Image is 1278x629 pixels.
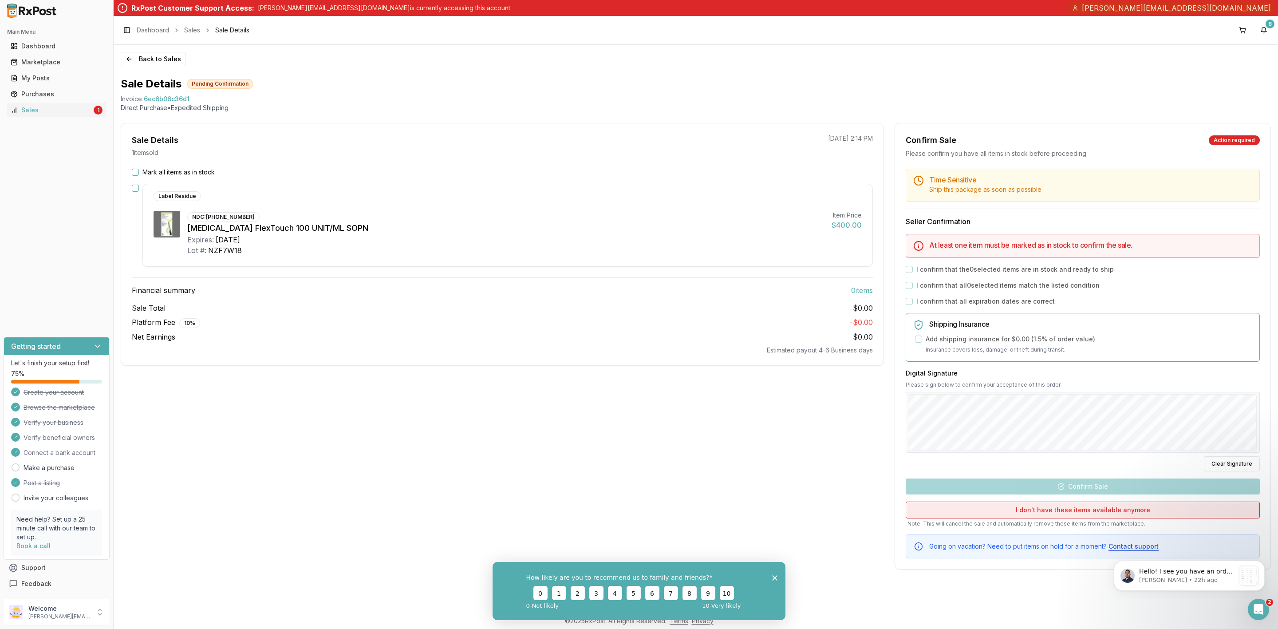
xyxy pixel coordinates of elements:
[184,26,200,35] a: Sales
[906,381,1260,388] p: Please sign below to confirm your acceptance of this order
[11,341,61,352] h3: Getting started
[9,605,23,619] img: User avatar
[1266,599,1273,606] span: 2
[24,388,84,397] span: Create your account
[1266,20,1274,28] div: 8
[11,90,103,99] div: Purchases
[11,359,102,368] p: Let's finish your setup first!
[4,55,110,69] button: Marketplace
[24,433,95,442] span: Verify beneficial owners
[670,617,688,625] a: Terms
[832,211,862,220] div: Item Price
[906,134,956,146] div: Confirm Sale
[929,241,1252,249] h5: At least one item must be marked as in stock to confirm the sale.
[144,95,189,103] span: 6ec6b06c36d1
[929,542,1252,551] div: Going on vacation? Need to put items on hold for a moment?
[7,54,106,70] a: Marketplace
[187,222,824,234] div: [MEDICAL_DATA] FlexTouch 100 UNIT/ML SOPN
[215,26,249,35] span: Sale Details
[7,102,106,118] a: Sales1
[21,579,51,588] span: Feedback
[493,562,785,620] iframe: Survey from RxPost
[916,265,1114,274] label: I confirm that the 0 selected items are in stock and ready to ship
[906,216,1260,227] h3: Seller Confirmation
[24,463,75,472] a: Make a purchase
[4,4,60,18] img: RxPost Logo
[850,318,873,327] span: - $0.00
[216,234,240,245] div: [DATE]
[132,317,200,328] span: Platform Fee
[154,191,201,201] div: Label Residue
[11,74,103,83] div: My Posts
[7,28,106,36] h2: Main Menu
[132,332,175,342] span: Net Earnings
[132,134,178,146] div: Sale Details
[4,39,110,53] button: Dashboard
[851,285,873,296] span: 0 item s
[187,234,214,245] div: Expires:
[132,346,873,355] div: Estimated payout 4-6 Business days
[1108,542,1159,551] button: Contact support
[11,369,24,378] span: 75 %
[154,211,180,237] img: Tresiba FlexTouch 100 UNIT/ML SOPN
[4,71,110,85] button: My Posts
[906,369,1260,378] h3: Digital Signature
[121,77,181,91] h1: Sale Details
[906,502,1260,518] button: I don't have these items available anymore
[11,58,103,67] div: Marketplace
[1257,23,1271,37] button: 8
[187,79,253,89] div: Pending Confirmation
[24,494,88,502] a: Invite your colleagues
[906,149,1260,158] div: Please confirm you have all items in stock before proceeding
[832,220,862,230] div: $400.00
[929,176,1252,183] h5: Time Sensitive
[1082,3,1271,13] span: [PERSON_NAME][EMAIL_ADDRESS][DOMAIN_NAME]
[929,320,1252,328] h5: Shipping Insurance
[187,245,206,256] div: Lot #:
[121,95,142,103] div: Invoice
[121,103,1271,112] p: Direct Purchase • Expedited Shipping
[853,332,873,341] span: $0.00
[906,520,1260,527] p: Note: This will cancel the sale and automatically remove these items from the marketplace.
[131,3,254,13] div: RxPost Customer Support Access:
[916,281,1100,290] label: I confirm that all 0 selected items match the listed condition
[132,148,158,157] p: 1 item sold
[187,212,260,222] div: NDC: [PHONE_NUMBER]
[1248,599,1269,620] iframe: Intercom live chat
[137,26,169,35] a: Dashboard
[208,245,242,256] div: NZF7W18
[24,418,83,427] span: Verify your business
[258,4,512,12] p: [PERSON_NAME][EMAIL_ADDRESS][DOMAIN_NAME] is currently accessing this account.
[24,479,60,487] span: Post a listing
[1209,135,1260,145] div: Action required
[7,38,106,54] a: Dashboard
[121,52,186,66] button: Back to Sales
[11,106,92,115] div: Sales
[132,303,166,313] span: Sale Total
[929,186,1041,193] span: Ship this package as soon as possible
[4,576,110,592] button: Feedback
[926,345,1252,354] p: Insurance covers loss, damage, or theft during transit.
[179,318,200,328] div: 10 %
[16,542,51,550] a: Book a call
[11,42,103,51] div: Dashboard
[28,613,90,620] p: [PERSON_NAME][EMAIL_ADDRESS][DOMAIN_NAME]
[7,70,106,86] a: My Posts
[94,106,103,115] div: 1
[926,335,1095,344] label: Add shipping insurance for $0.00 ( 1.5 % of order value)
[28,604,90,613] p: Welcome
